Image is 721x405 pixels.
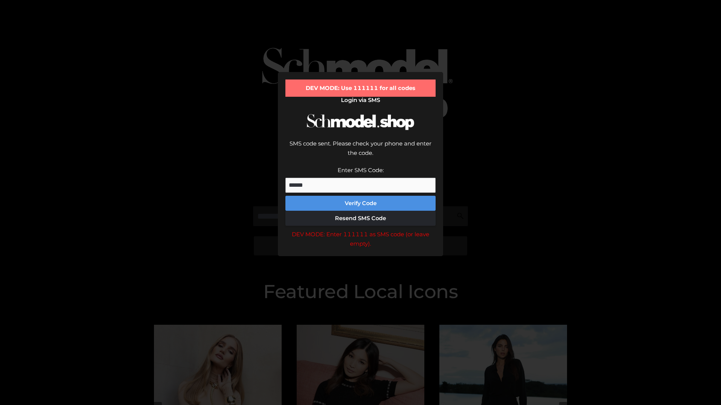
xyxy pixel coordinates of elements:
button: Resend SMS Code [285,211,436,226]
label: Enter SMS Code: [338,166,384,174]
button: Verify Code [285,196,436,211]
h2: Login via SMS [285,97,436,103]
div: DEV MODE: Enter 111111 as SMS code (or leave empty). [285,229,436,249]
div: SMS code sent. Please check your phone and enter the code. [285,139,436,165]
div: DEV MODE: Use 111111 for all codes [285,79,436,97]
img: Schmodel Logo [304,107,417,137]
